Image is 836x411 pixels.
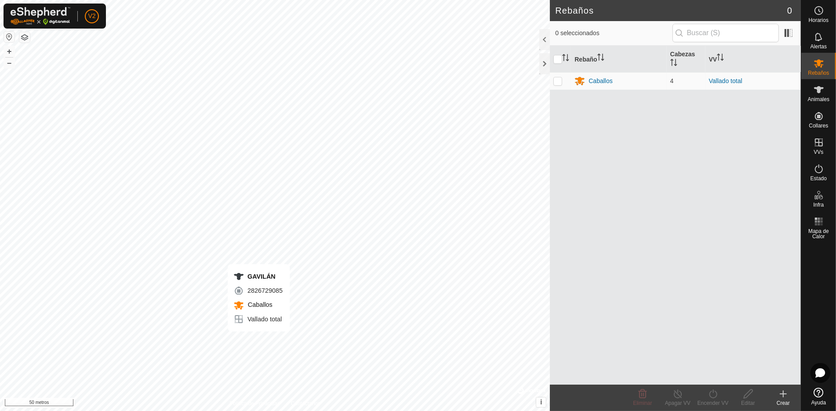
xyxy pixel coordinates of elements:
[741,400,755,406] font: Editar
[813,202,824,208] font: Infra
[809,123,828,129] font: Collares
[698,400,729,406] font: Encender VV
[229,400,280,407] font: Política de Privacidad
[633,400,652,406] font: Eliminar
[555,29,599,36] font: 0 seleccionados
[801,384,836,409] a: Ayuda
[717,55,724,62] p-sorticon: Activar para ordenar
[597,55,604,62] p-sorticon: Activar para ordenar
[229,400,280,407] a: Política de Privacidad
[808,96,829,102] font: Animales
[4,58,15,68] button: –
[787,6,792,15] font: 0
[670,60,677,67] p-sorticon: Activar para ordenar
[19,32,30,43] button: Capas del Mapa
[574,55,597,62] font: Rebaño
[562,55,569,62] p-sorticon: Activar para ordenar
[709,55,717,62] font: VV
[589,77,612,84] font: Caballos
[11,7,70,25] img: Logotipo de Gallagher
[809,17,829,23] font: Horarios
[811,400,826,406] font: Ayuda
[808,228,829,240] font: Mapa de Calor
[811,44,827,50] font: Alertas
[88,12,95,19] font: V2
[709,77,742,84] a: Vallado total
[247,316,282,323] font: Vallado total
[777,400,790,406] font: Crear
[670,51,695,58] font: Cabezas
[670,77,674,84] font: 4
[540,398,542,406] font: i
[247,273,276,280] font: GAVILÁN
[814,149,823,155] font: VVs
[536,397,546,407] button: i
[555,6,594,15] font: Rebaños
[7,47,12,56] font: +
[4,32,15,42] button: Restablecer mapa
[248,301,273,308] font: Caballos
[291,400,320,407] a: Contáctanos
[4,46,15,57] button: +
[247,287,283,294] font: 2826729085
[665,400,691,406] font: Apagar VV
[811,175,827,182] font: Estado
[672,24,779,42] input: Buscar (S)
[291,400,320,407] font: Contáctanos
[7,58,11,67] font: –
[808,70,829,76] font: Rebaños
